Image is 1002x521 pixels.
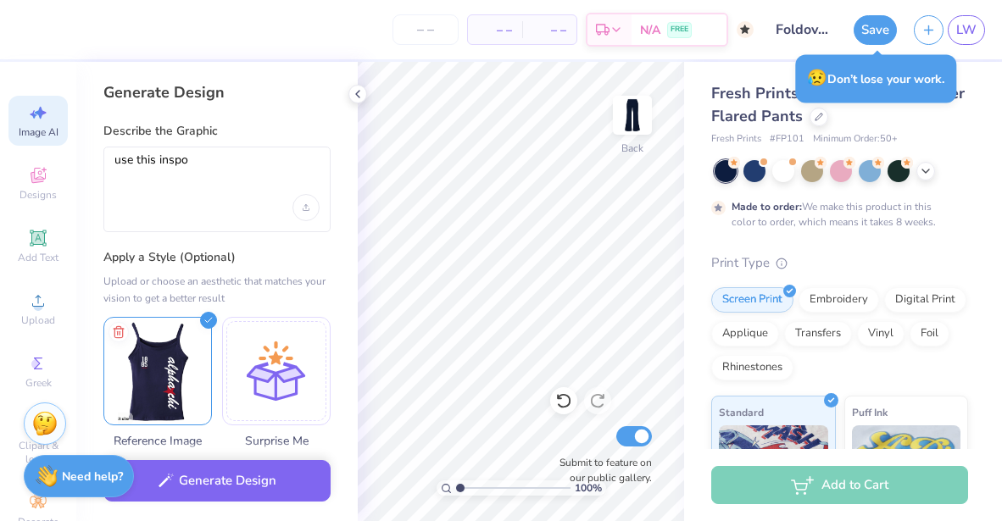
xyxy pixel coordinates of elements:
[62,468,123,485] strong: Need help?
[795,54,956,103] div: Don’t lose your work.
[21,313,55,327] span: Upload
[103,123,331,140] label: Describe the Graphic
[621,141,643,156] div: Back
[25,376,52,390] span: Greek
[711,321,779,346] div: Applique
[711,253,968,273] div: Print Type
[948,15,985,45] a: LW
[478,21,512,39] span: – –
[18,251,58,264] span: Add Text
[799,287,879,313] div: Embroidery
[807,67,827,89] span: 😥
[550,455,652,485] label: Submit to feature on our public gallery.
[392,14,459,45] input: – –
[813,132,898,147] span: Minimum Order: 50 +
[222,432,331,450] span: Surprise Me
[104,318,211,424] img: Upload reference
[103,82,331,103] div: Generate Design
[103,432,212,450] span: Reference Image
[711,132,761,147] span: Fresh Prints
[575,480,602,496] span: 100 %
[770,132,804,147] span: # FP101
[640,21,660,39] span: N/A
[719,425,828,510] img: Standard
[711,355,793,380] div: Rhinestones
[19,188,57,202] span: Designs
[19,125,58,139] span: Image AI
[852,425,961,510] img: Puff Ink
[762,13,845,47] input: Untitled Design
[732,199,940,230] div: We make this product in this color to order, which means it takes 8 weeks.
[857,321,905,346] div: Vinyl
[852,403,888,421] span: Puff Ink
[732,200,802,213] strong: Made to order:
[103,273,331,307] div: Upload or choose an aesthetic that matches your vision to get a better result
[103,460,331,502] button: Generate Design
[711,287,793,313] div: Screen Print
[103,249,331,266] label: Apply a Style (Optional)
[719,403,764,421] span: Standard
[532,21,566,39] span: – –
[956,20,977,40] span: LW
[784,321,852,346] div: Transfers
[615,98,649,132] img: Back
[671,24,688,36] span: FREE
[854,15,897,45] button: Save
[114,152,320,195] textarea: use this inspo
[910,321,949,346] div: Foil
[292,194,320,221] div: Upload image
[8,439,68,466] span: Clipart & logos
[884,287,966,313] div: Digital Print
[711,83,965,126] span: Fresh Prints [PERSON_NAME]-over Flared Pants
